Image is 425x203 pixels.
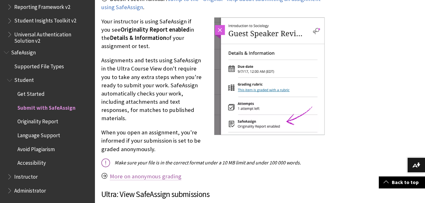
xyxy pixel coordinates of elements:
[17,144,55,152] span: Avoid Plagiarism
[379,176,425,188] a: Back to top
[101,56,325,122] p: Assignments and tests using SafeAssign in the Ultra Course View don't require you to take any ext...
[17,130,60,138] span: Language Support
[14,29,91,44] span: Universal Authentication Solution v2
[17,102,76,111] span: Submit with SafeAssign
[110,173,181,180] a: More on anonymous grading
[4,47,91,196] nav: Book outline for Blackboard SafeAssign
[11,47,36,56] span: SafeAssign
[110,34,166,41] span: Details & Information
[17,158,46,166] span: Accessibility
[101,159,325,166] p: Make sure your file is in the correct format under a 10 MB limit and under 100 000 words.
[14,15,76,24] span: Student Insights Toolkit v2
[14,75,34,83] span: Student
[121,26,190,33] span: Originality Report enabled
[14,185,46,194] span: Administrator
[14,61,64,70] span: Supported File Types
[14,171,38,180] span: Instructor
[17,89,45,97] span: Get Started
[101,128,325,153] p: When you open an assignment, you're informed if your submission is set to be graded anonymously.
[14,2,70,10] span: Reporting Framework v2
[101,17,325,51] p: Your instructor is using SafeAssign if you see in the of your assignment or test.
[101,188,325,200] h3: Ultra: View SafeAssign submissions
[17,116,58,125] span: Originality Report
